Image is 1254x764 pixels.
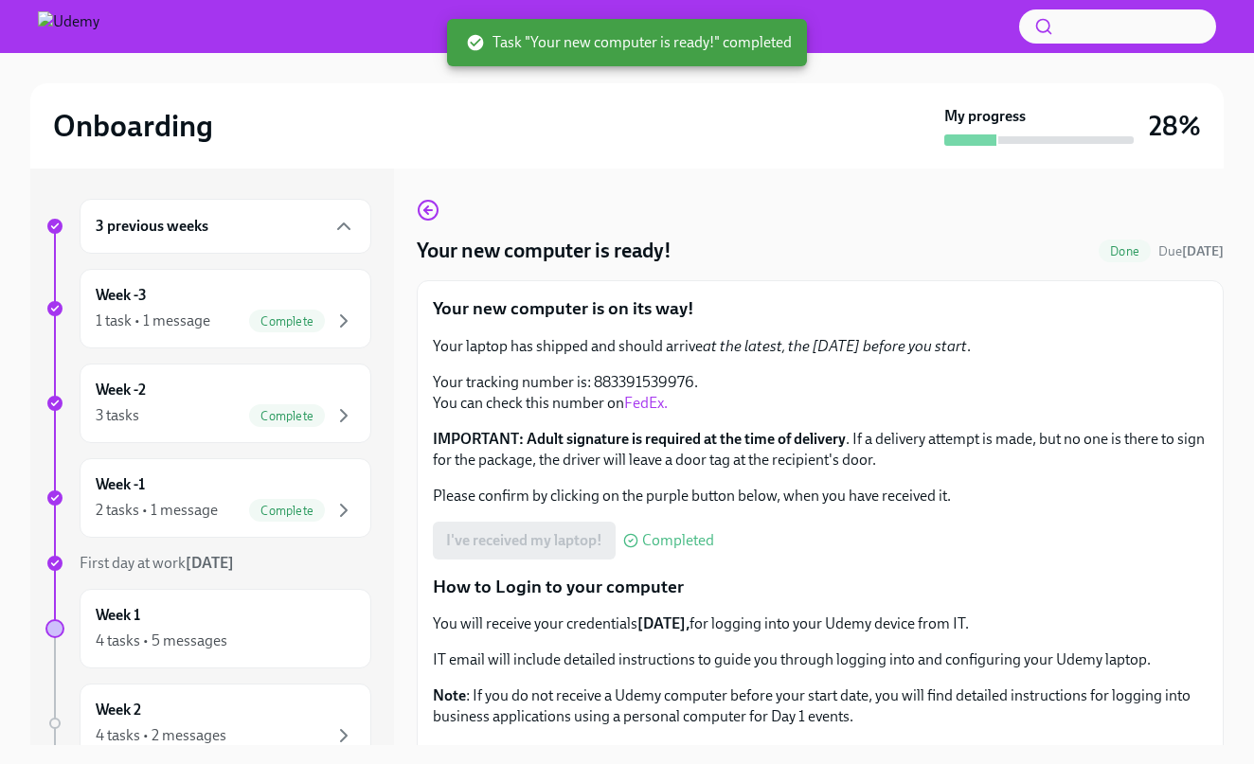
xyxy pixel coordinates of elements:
a: Week -31 task • 1 messageComplete [45,269,371,348]
h2: Onboarding [53,107,213,145]
p: : If you do not receive a Udemy computer before your start date, you will find detailed instructi... [433,685,1208,727]
span: Complete [249,314,325,329]
p: . If a delivery attempt is made, but no one is there to sign for the package, the driver will lea... [433,429,1208,471]
p: Your new computer is on its way! [433,296,1208,321]
span: Due [1158,243,1224,259]
em: at the latest, the [DATE] before you start [703,337,967,355]
a: Week -23 tasksComplete [45,364,371,443]
strong: My progress [944,106,1026,127]
p: Please confirm by clicking on the purple button below, when you have received it. [433,486,1208,506]
h6: Week 2 [96,700,141,720]
p: Your laptop has shipped and should arrive . [433,336,1208,357]
span: Done [1099,244,1151,258]
span: Complete [249,409,325,423]
strong: [DATE] [186,554,234,572]
span: First day at work [80,554,234,572]
span: August 9th, 2025 16:00 [1158,242,1224,260]
span: Task "Your new computer is ready!" completed [466,32,792,53]
div: 3 tasks [96,405,139,426]
a: FedEx. [624,394,668,412]
div: 3 previous weeks [80,199,371,254]
p: How to Login to your computer [433,575,1208,599]
h4: Your new computer is ready! [417,237,672,265]
p: IT email will include detailed instructions to guide you through logging into and configuring you... [433,649,1208,670]
a: First day at work[DATE] [45,553,371,574]
img: Udemy [38,11,99,42]
strong: IMPORTANT: Adult signature is required at the time of delivery [433,430,846,448]
div: 4 tasks • 2 messages [96,725,226,746]
h6: 3 previous weeks [96,216,208,237]
h6: Week -2 [96,380,146,400]
a: Week -12 tasks • 1 messageComplete [45,458,371,538]
h6: Week -3 [96,285,147,306]
div: 1 task • 1 message [96,311,210,331]
strong: Note [433,686,466,704]
div: 2 tasks • 1 message [96,500,218,521]
a: Week 14 tasks • 5 messages [45,589,371,668]
h6: Week 1 [96,605,140,626]
div: 4 tasks • 5 messages [96,631,227,651]
span: Completed [642,533,714,548]
p: Your tracking number is: 883391539976. You can check this number on [433,372,1208,414]
strong: [DATE], [637,614,690,632]
span: Complete [249,504,325,518]
h3: 28% [1149,109,1201,143]
p: You will receive your credentials for logging into your Udemy device from IT. [433,613,1208,634]
a: Week 24 tasks • 2 messages [45,684,371,763]
strong: [DATE] [1182,243,1224,259]
h6: Week -1 [96,474,145,495]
